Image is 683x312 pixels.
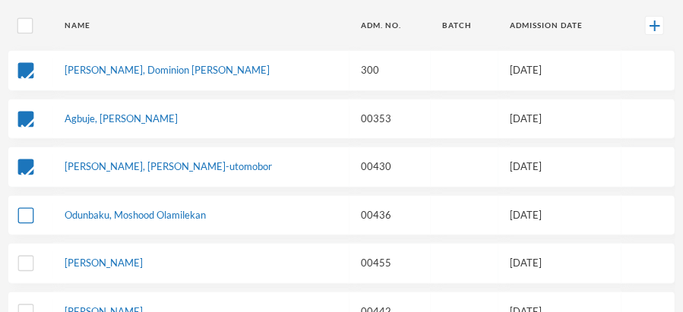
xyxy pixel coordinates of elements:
[53,8,349,43] th: Name
[65,209,206,221] a: Odunbaku, Moshood Olamilekan
[498,147,621,188] td: [DATE]
[65,112,178,124] a: Agbuje, [PERSON_NAME]
[349,147,431,188] td: 00430
[349,50,431,91] td: 300
[349,195,431,236] td: 00436
[498,50,621,91] td: [DATE]
[349,8,431,43] th: Adm. No.
[349,243,431,284] td: 00455
[498,243,621,284] td: [DATE]
[498,8,621,43] th: Admission Date
[65,257,143,269] a: [PERSON_NAME]
[498,195,621,236] td: [DATE]
[349,99,431,140] td: 00353
[498,99,621,140] td: [DATE]
[65,64,270,76] a: [PERSON_NAME], Dominion [PERSON_NAME]
[431,8,498,43] th: Batch
[65,160,272,172] a: [PERSON_NAME], [PERSON_NAME]-utomobor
